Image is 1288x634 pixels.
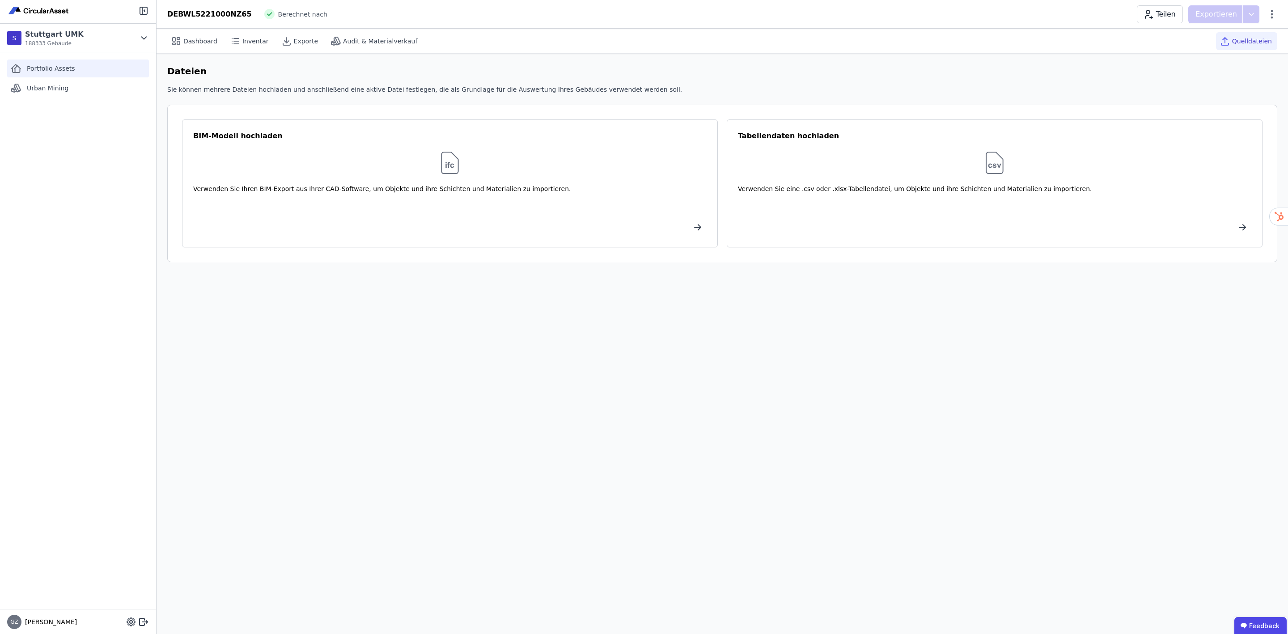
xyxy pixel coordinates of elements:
p: Exportieren [1195,9,1239,20]
h6: Dateien [167,64,207,78]
span: Berechnet nach [278,10,327,19]
span: Audit & Materialverkauf [343,37,417,46]
div: DEBWL5221000NZ65 [167,9,252,20]
img: svg%3e [436,149,464,177]
div: Sie können mehrere Dateien hochladen und anschließend eine aktive Datei festlegen, die als Grundl... [167,85,1277,101]
div: Verwenden Sie Ihren BIM-Export aus Ihrer CAD-Software, um Objekte und ihre Schichten und Material... [193,184,707,211]
div: Stuttgart UMK [25,29,84,40]
img: Concular [7,5,71,16]
span: Urban Mining [27,84,68,93]
img: svg%3e [980,149,1009,177]
span: Dashboard [183,37,217,46]
button: Teilen [1137,5,1183,23]
div: Tabellendaten hochladen [738,131,1251,141]
span: Exporte [294,37,318,46]
span: Inventar [242,37,269,46]
div: Verwenden Sie eine .csv oder .xlsx-Tabellendatei, um Objekte und ihre Schichten und Materialien z... [738,184,1251,211]
span: Quelldateien [1232,37,1272,46]
div: BIM-Modell hochladen [193,131,707,141]
span: GZ [10,619,18,625]
div: S [7,31,21,45]
span: [PERSON_NAME] [21,617,77,626]
span: Portfolio Assets [27,64,75,73]
span: 188333 Gebäude [25,40,84,47]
